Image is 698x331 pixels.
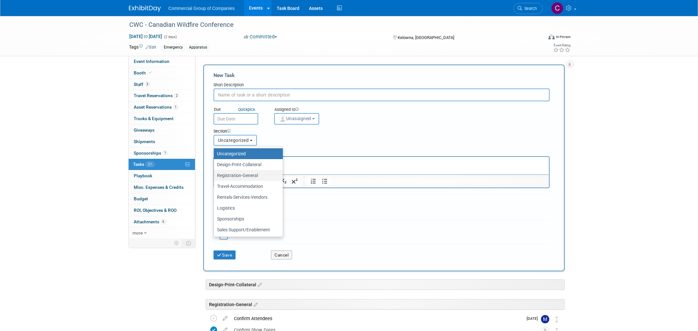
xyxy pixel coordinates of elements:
[214,72,550,79] div: New Task
[173,105,178,110] span: 1
[143,34,149,39] span: to
[505,33,571,43] div: Event Format
[134,208,176,213] span: ROI, Objectives & ROO
[129,125,195,136] a: Giveaways
[129,205,195,216] a: ROI, Objectives & ROO
[206,299,565,310] div: Registration-General
[217,226,276,234] label: Sales Support/Enablement
[289,177,300,186] button: Superscript
[551,2,563,14] img: Cole Mattern
[238,107,248,112] i: Quick
[146,162,154,167] span: 26%
[242,34,280,40] button: Committed
[555,316,559,322] i: Move task
[522,6,537,11] span: Search
[214,135,257,146] button: Uncategorized
[129,170,195,181] a: Playbook
[134,70,153,75] span: Booth
[214,157,549,174] iframe: Rich Text Area
[274,107,351,113] div: Assigned to
[132,230,143,235] span: more
[163,150,168,155] span: 1
[129,148,195,159] a: Sponsorships1
[134,104,178,110] span: Asset Reservations
[134,127,154,133] span: Giveaways
[146,45,156,50] a: Edit
[134,116,174,121] span: Trucks & Equipment
[134,173,152,178] span: Playbook
[217,204,276,212] label: Logistics
[514,3,543,14] a: Search
[214,147,550,156] div: Details
[134,150,168,156] span: Sponsorships
[129,102,195,113] a: Asset Reservations1
[149,71,152,74] i: Booth reservation complete
[217,182,276,190] label: Travel-Accommodation
[162,44,185,51] div: Emergency
[553,44,570,47] div: Event Rating
[214,223,550,229] div: Tag Contributors
[217,215,276,223] label: Sponsorships
[134,185,184,190] span: Misc. Expenses & Credits
[129,136,195,147] a: Shipments
[129,5,161,12] img: ExhibitDay
[171,239,182,247] td: Personalize Event Tab Strip
[129,44,156,51] td: Tags
[127,19,533,31] div: CWC - Canadian Wildfire Conference
[129,67,195,79] a: Booth
[214,82,550,89] div: Short Description
[134,93,179,98] span: Travel Reservations
[129,113,195,124] a: Trucks & Equipment
[218,138,249,143] span: Uncategorized
[206,279,565,290] div: Design-Print-Collateral
[129,193,195,204] a: Budget
[279,116,311,121] span: Unassigned
[556,35,571,39] div: In-Person
[278,177,289,186] button: Subscript
[129,227,195,239] a: more
[129,79,195,90] a: Staff3
[187,44,209,51] div: Apparatus
[256,281,262,288] a: Edit sections
[129,216,195,227] a: Attachments6
[129,159,195,170] a: Tasks26%
[527,316,541,321] span: [DATE]
[174,93,179,98] span: 2
[252,301,258,307] a: Edit sections
[217,160,276,169] label: Design-Print-Collateral
[161,219,166,224] span: 6
[214,107,265,113] div: Due
[134,59,169,64] span: Event Information
[214,128,521,135] div: Section
[220,316,231,321] a: edit
[133,162,154,167] span: Tasks
[129,182,195,193] a: Misc. Expenses & Credits
[217,171,276,180] label: Registration-General
[274,113,319,125] button: Unassigned
[134,82,150,87] span: Staff
[217,193,276,201] label: Rentals-Services-Vendors
[548,34,555,39] img: Format-Inperson.png
[134,139,155,144] span: Shipments
[169,6,235,11] span: Commercial Group of Companies
[145,82,150,87] span: 3
[163,35,177,39] span: (2 days)
[237,107,256,112] a: Quickpick
[129,56,195,67] a: Event Information
[129,90,195,101] a: Travel Reservations2
[214,113,258,125] input: Due Date
[319,177,330,186] button: Bullet list
[129,34,162,39] span: [DATE] [DATE]
[182,239,195,247] td: Toggle Event Tabs
[308,177,319,186] button: Numbered list
[214,89,550,101] input: Name of task or a short description
[217,150,276,158] label: Uncategorized
[231,313,523,324] div: Confirm Attendees
[541,315,549,323] img: Mike Feduniw
[271,250,292,259] button: Cancel
[398,35,454,40] span: Kelowna, [GEOGRAPHIC_DATA]
[134,196,148,201] span: Budget
[214,250,236,259] button: Save
[134,219,166,224] span: Attachments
